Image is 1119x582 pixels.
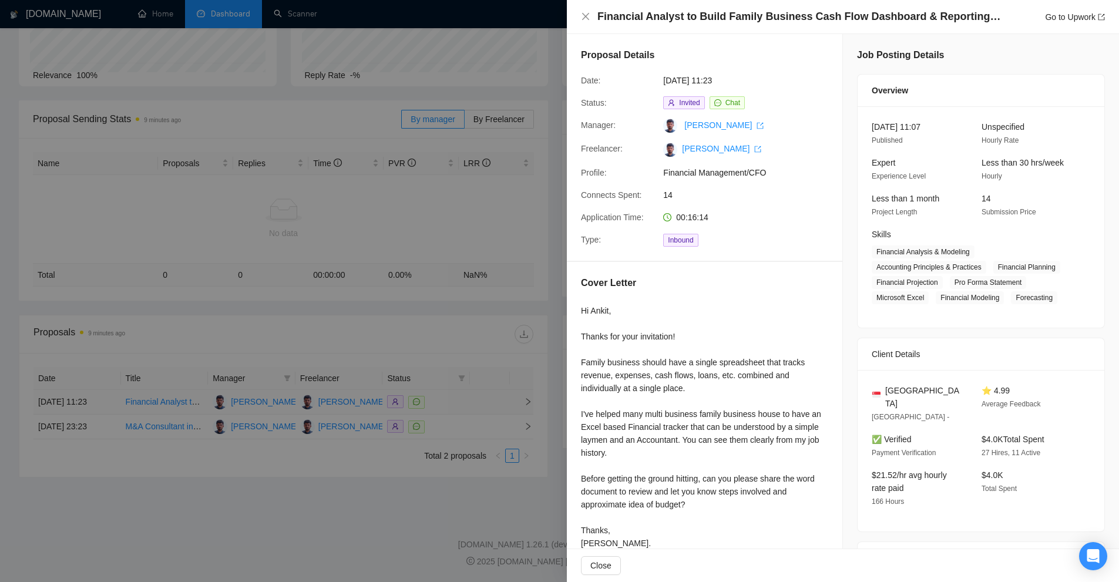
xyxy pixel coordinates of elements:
[581,98,607,107] span: Status:
[982,158,1064,167] span: Less than 30 hrs/week
[581,48,654,62] h5: Proposal Details
[725,99,740,107] span: Chat
[597,9,1003,24] h4: Financial Analyst to Build Family Business Cash Flow Dashboard & Reporting Templates
[982,485,1017,493] span: Total Spent
[872,84,908,97] span: Overview
[581,213,644,222] span: Application Time:
[950,276,1027,289] span: Pro Forma Statement
[663,143,677,157] img: c1jLaMXOCC7Q2S2g47ZZHkVgRHZ3M0N2qXg7sog74k7KqKcESi38BhbxdgcRBJ-45o
[663,213,671,221] span: clock-circle
[1045,12,1105,22] a: Go to Upworkexport
[872,470,947,493] span: $21.52/hr avg hourly rate paid
[714,99,721,106] span: message
[581,235,601,244] span: Type:
[872,276,943,289] span: Financial Projection
[982,449,1040,457] span: 27 Hires, 11 Active
[872,172,926,180] span: Experience Level
[872,497,904,506] span: 166 Hours
[581,304,828,550] div: Hi Ankit, Thanks for your invitation! Family business should have a single spreadsheet that track...
[982,136,1019,144] span: Hourly Rate
[682,144,761,153] a: [PERSON_NAME] export
[872,449,936,457] span: Payment Verification
[885,384,963,410] span: [GEOGRAPHIC_DATA]
[872,261,986,274] span: Accounting Principles & Practices
[936,291,1004,304] span: Financial Modeling
[581,144,623,153] span: Freelancer:
[581,76,600,85] span: Date:
[757,122,764,129] span: export
[676,213,708,222] span: 00:16:14
[684,120,764,130] a: [PERSON_NAME] export
[872,245,974,258] span: Financial Analysis & Modeling
[872,158,895,167] span: Expert
[982,172,1002,180] span: Hourly
[872,338,1090,370] div: Client Details
[581,556,621,575] button: Close
[982,208,1036,216] span: Submission Price
[663,74,839,87] span: [DATE] 11:23
[581,120,616,130] span: Manager:
[663,189,839,201] span: 14
[581,12,590,21] span: close
[872,194,939,203] span: Less than 1 month
[872,136,903,144] span: Published
[872,230,891,239] span: Skills
[679,99,700,107] span: Invited
[1079,542,1107,570] div: Open Intercom Messenger
[982,122,1024,132] span: Unspecified
[982,470,1003,480] span: $4.0K
[872,122,920,132] span: [DATE] 11:07
[581,276,636,290] h5: Cover Letter
[982,386,1010,395] span: ⭐ 4.99
[982,435,1044,444] span: $4.0K Total Spent
[872,435,912,444] span: ✅ Verified
[668,99,675,106] span: user-add
[581,190,642,200] span: Connects Spent:
[993,261,1060,274] span: Financial Planning
[872,413,949,421] span: [GEOGRAPHIC_DATA] -
[872,542,1090,574] div: Job Description
[581,12,590,22] button: Close
[663,166,839,179] span: Financial Management/CFO
[872,291,929,304] span: Microsoft Excel
[590,559,611,572] span: Close
[857,48,944,62] h5: Job Posting Details
[872,391,881,399] img: 🇸🇬
[754,146,761,153] span: export
[663,234,698,247] span: Inbound
[982,400,1041,408] span: Average Feedback
[872,208,917,216] span: Project Length
[982,194,991,203] span: 14
[1011,291,1057,304] span: Forecasting
[1098,14,1105,21] span: export
[581,168,607,177] span: Profile:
